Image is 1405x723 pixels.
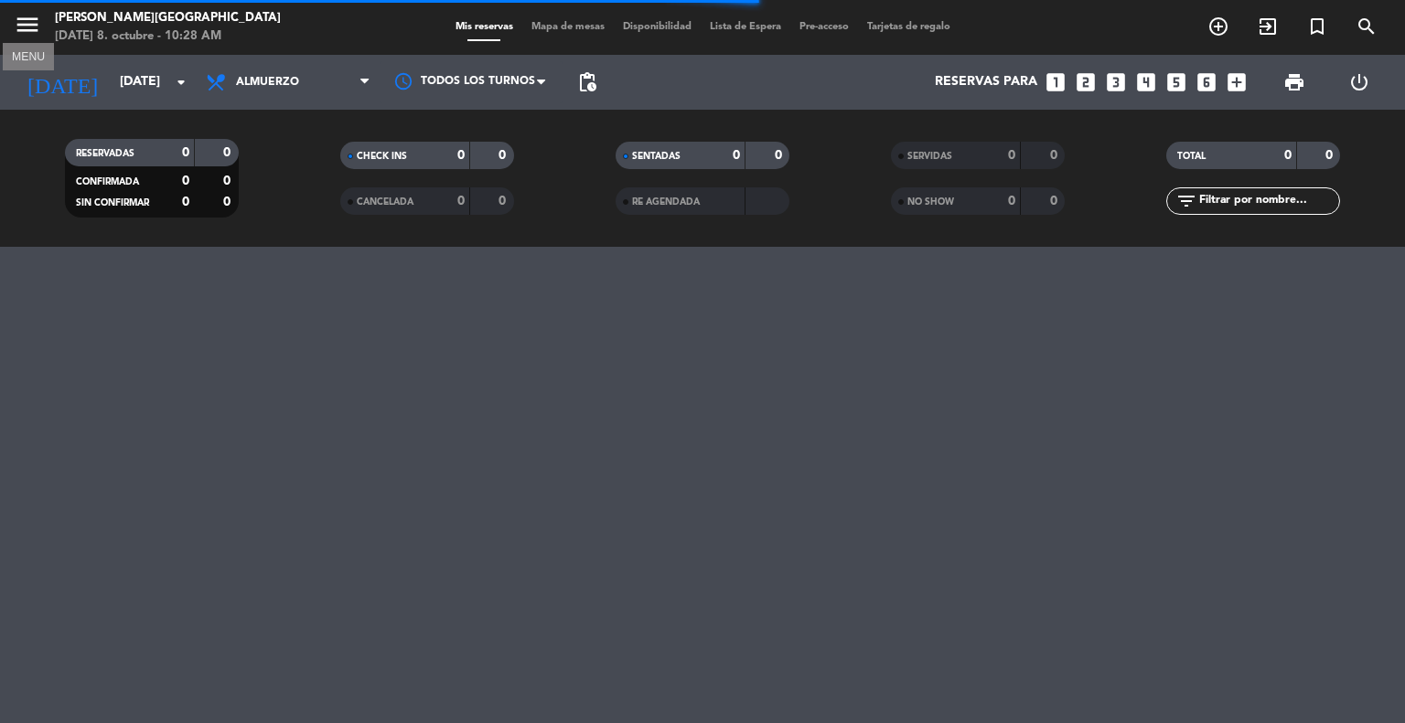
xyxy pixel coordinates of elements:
[522,22,614,32] span: Mapa de mesas
[446,22,522,32] span: Mis reservas
[701,22,790,32] span: Lista de Espera
[1306,16,1328,37] i: turned_in_not
[457,195,465,207] strong: 0
[1225,70,1249,94] i: add_box
[935,75,1037,90] span: Reservas para
[182,196,189,208] strong: 0
[1356,16,1378,37] i: search
[1134,70,1158,94] i: looks_4
[1284,149,1292,162] strong: 0
[170,71,192,93] i: arrow_drop_down
[357,152,407,161] span: CHECK INS
[1050,195,1061,207] strong: 0
[14,62,111,102] i: [DATE]
[858,22,960,32] span: Tarjetas de regalo
[733,149,740,162] strong: 0
[1348,71,1370,93] i: power_settings_new
[499,149,509,162] strong: 0
[76,149,134,158] span: RESERVADAS
[1177,152,1206,161] span: TOTAL
[1207,16,1229,37] i: add_circle_outline
[632,197,700,207] span: RE AGENDADA
[223,196,234,208] strong: 0
[55,27,281,46] div: [DATE] 8. octubre - 10:28 AM
[614,22,701,32] span: Disponibilidad
[1008,149,1015,162] strong: 0
[1074,70,1098,94] i: looks_two
[1325,149,1336,162] strong: 0
[775,149,786,162] strong: 0
[632,152,681,161] span: SENTADAS
[1283,71,1305,93] span: print
[1197,191,1339,211] input: Filtrar por nombre...
[907,152,952,161] span: SERVIDAS
[1044,70,1067,94] i: looks_one
[236,76,299,89] span: Almuerzo
[576,71,598,93] span: pending_actions
[1104,70,1128,94] i: looks_3
[907,197,954,207] span: NO SHOW
[223,175,234,187] strong: 0
[14,11,41,45] button: menu
[76,177,139,186] span: CONFIRMADA
[1195,70,1218,94] i: looks_6
[14,11,41,38] i: menu
[357,197,413,207] span: CANCELADA
[182,175,189,187] strong: 0
[1175,190,1197,212] i: filter_list
[1050,149,1061,162] strong: 0
[1008,195,1015,207] strong: 0
[1257,16,1279,37] i: exit_to_app
[1326,55,1391,110] div: LOG OUT
[223,146,234,159] strong: 0
[790,22,858,32] span: Pre-acceso
[499,195,509,207] strong: 0
[3,48,54,64] div: MENU
[55,9,281,27] div: [PERSON_NAME][GEOGRAPHIC_DATA]
[182,146,189,159] strong: 0
[457,149,465,162] strong: 0
[1164,70,1188,94] i: looks_5
[76,198,149,207] span: SIN CONFIRMAR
